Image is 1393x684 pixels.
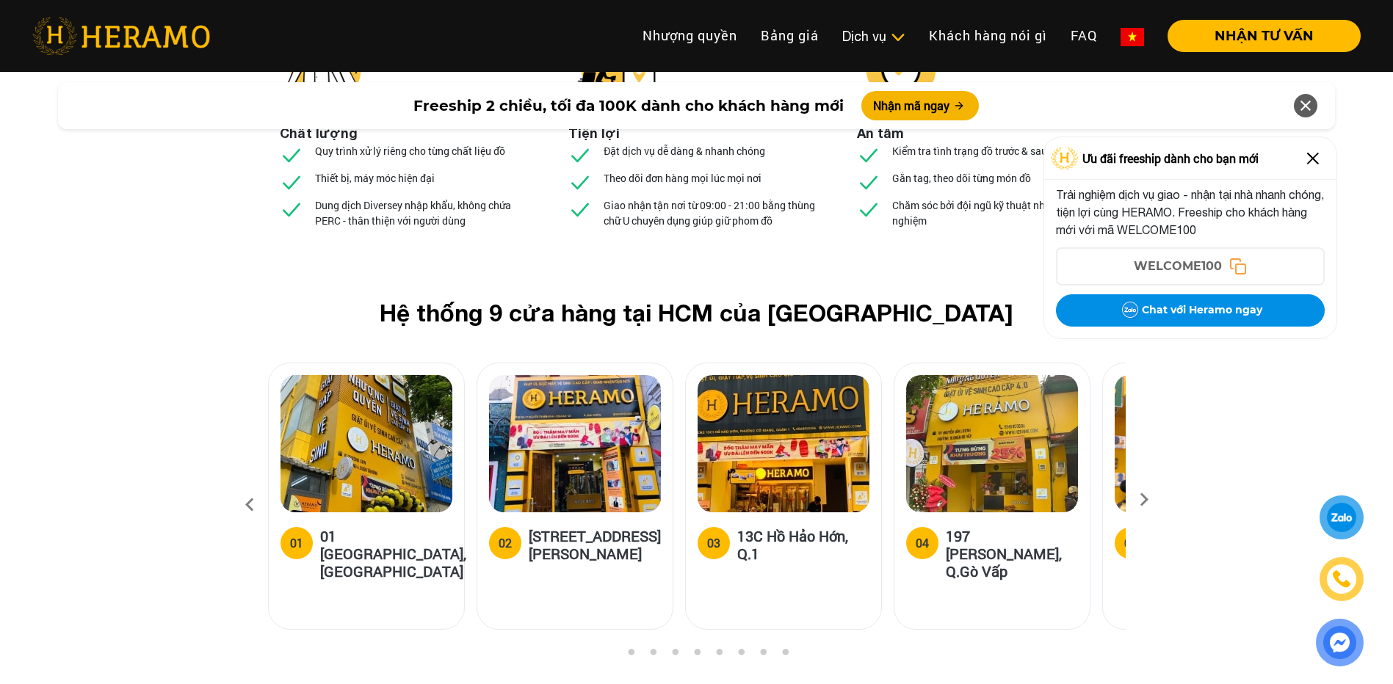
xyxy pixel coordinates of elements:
[737,527,869,562] h5: 13C Hồ Hảo Hớn, Q.1
[1051,148,1079,170] img: Logo
[857,143,880,167] img: checked.svg
[604,197,825,228] p: Giao nhận tận nơi từ 09:00 - 21:00 bằng thùng chữ U chuyên dụng giúp giữ phom đồ
[568,197,592,221] img: checked.svg
[32,17,210,55] img: heramo-logo.png
[315,170,435,186] p: Thiết bị, máy móc hiện đại
[749,20,831,51] a: Bảng giá
[290,534,303,552] div: 01
[1056,186,1325,239] p: Trải nghiệm dịch vụ giao - nhận tại nhà nhanh chóng, tiện lợi cùng HERAMO. Freeship cho khách hàn...
[1124,534,1137,552] div: 05
[916,534,929,552] div: 04
[489,375,661,512] img: heramo-18a-71-nguyen-thi-minh-khai-quan-1
[892,143,1087,159] p: Kiểm tra tình trạng đồ trước & sau khi xử lý
[712,648,726,663] button: 6
[1118,299,1142,322] img: Zalo
[1331,569,1352,589] img: phone-icon
[604,143,765,159] p: Đặt dịch vụ dễ dàng & nhanh chóng
[698,375,869,512] img: heramo-13c-ho-hao-hon-quan-1
[892,197,1114,228] p: Chăm sóc bởi đội ngũ kỹ thuật nhiều năm kinh nghiệm
[645,648,660,663] button: 3
[1301,147,1325,170] img: Close
[1082,150,1259,167] span: Ưu đãi freeship dành cho bạn mới
[842,26,905,46] div: Dịch vụ
[1115,375,1287,512] img: heramo-179b-duong-3-thang-2-phuong-11-quan-10
[280,143,303,167] img: checked.svg
[756,648,770,663] button: 8
[906,375,1078,512] img: heramo-197-nguyen-van-luong
[861,91,979,120] button: Nhận mã ngay
[857,170,880,194] img: checked.svg
[315,197,537,228] p: Dung dịch Diversey nhập khẩu, không chứa PERC - thân thiện với người dùng
[1056,294,1325,327] button: Chat với Heramo ngay
[320,527,466,580] h5: 01 [GEOGRAPHIC_DATA], [GEOGRAPHIC_DATA]
[667,648,682,663] button: 4
[917,20,1059,51] a: Khách hàng nói gì
[1134,258,1222,275] span: WELCOME100
[568,143,592,167] img: checked.svg
[1059,20,1109,51] a: FAQ
[892,170,1031,186] p: Gắn tag, theo dõi từng món đồ
[1321,559,1363,600] a: phone-icon
[890,30,905,45] img: subToggleIcon
[1121,28,1144,46] img: vn-flag.png
[499,534,512,552] div: 02
[601,648,616,663] button: 1
[857,197,880,221] img: checked.svg
[690,648,704,663] button: 5
[315,143,505,159] p: Quy trình xử lý riêng cho từng chất liệu đồ
[946,527,1078,580] h5: 197 [PERSON_NAME], Q.Gò Vấp
[734,648,748,663] button: 7
[1156,29,1361,43] a: NHẬN TƯ VẤN
[568,170,592,194] img: checked.svg
[292,299,1102,327] h2: Hệ thống 9 cửa hàng tại HCM của [GEOGRAPHIC_DATA]
[1168,20,1361,52] button: NHẬN TƯ VẤN
[631,20,749,51] a: Nhượng quyền
[280,170,303,194] img: checked.svg
[778,648,792,663] button: 9
[280,197,303,221] img: checked.svg
[604,170,761,186] p: Theo dõi đơn hàng mọi lúc mọi nơi
[529,527,661,562] h5: [STREET_ADDRESS][PERSON_NAME]
[707,534,720,552] div: 03
[413,95,844,117] span: Freeship 2 chiều, tối đa 100K dành cho khách hàng mới
[281,375,452,512] img: heramo-01-truong-son-quan-tan-binh
[623,648,638,663] button: 2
